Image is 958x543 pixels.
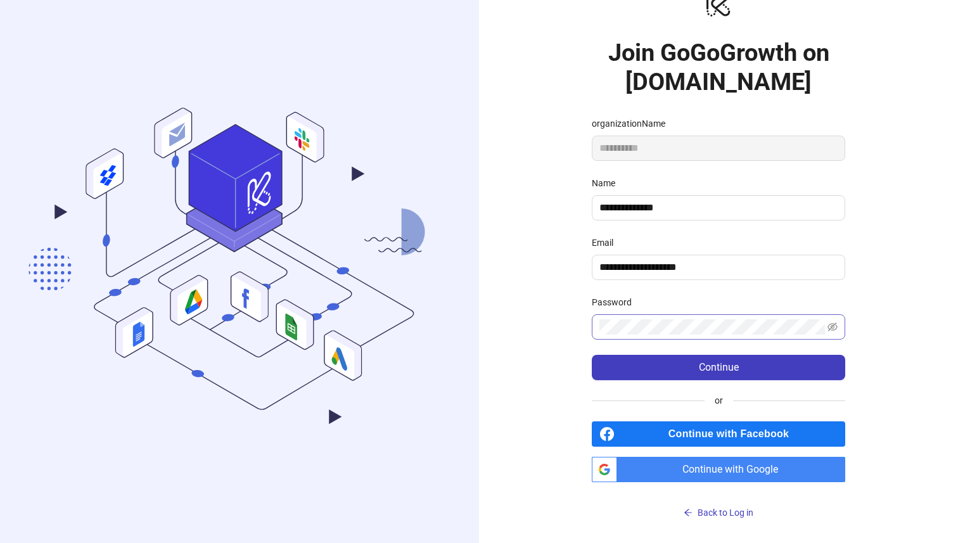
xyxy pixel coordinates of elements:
h1: Join GoGoGrowth on [DOMAIN_NAME] [592,38,845,96]
span: Back to Log in [698,508,753,518]
a: Back to Log in [592,482,845,523]
span: or [705,393,733,407]
button: Back to Log in [592,502,845,523]
input: Password [599,319,825,335]
label: Name [592,176,623,190]
label: Email [592,236,622,250]
span: eye-invisible [827,322,838,332]
span: arrow-left [684,508,693,517]
label: Password [592,295,640,309]
input: Email [599,260,835,275]
span: Continue with Google [622,457,845,482]
span: Continue [699,362,739,373]
span: Continue with Facebook [620,421,845,447]
input: organizationName [592,136,845,161]
a: Continue with Facebook [592,421,845,447]
label: organizationName [592,117,674,131]
a: Continue with Google [592,457,845,482]
input: Name [599,200,835,215]
button: Continue [592,355,845,380]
